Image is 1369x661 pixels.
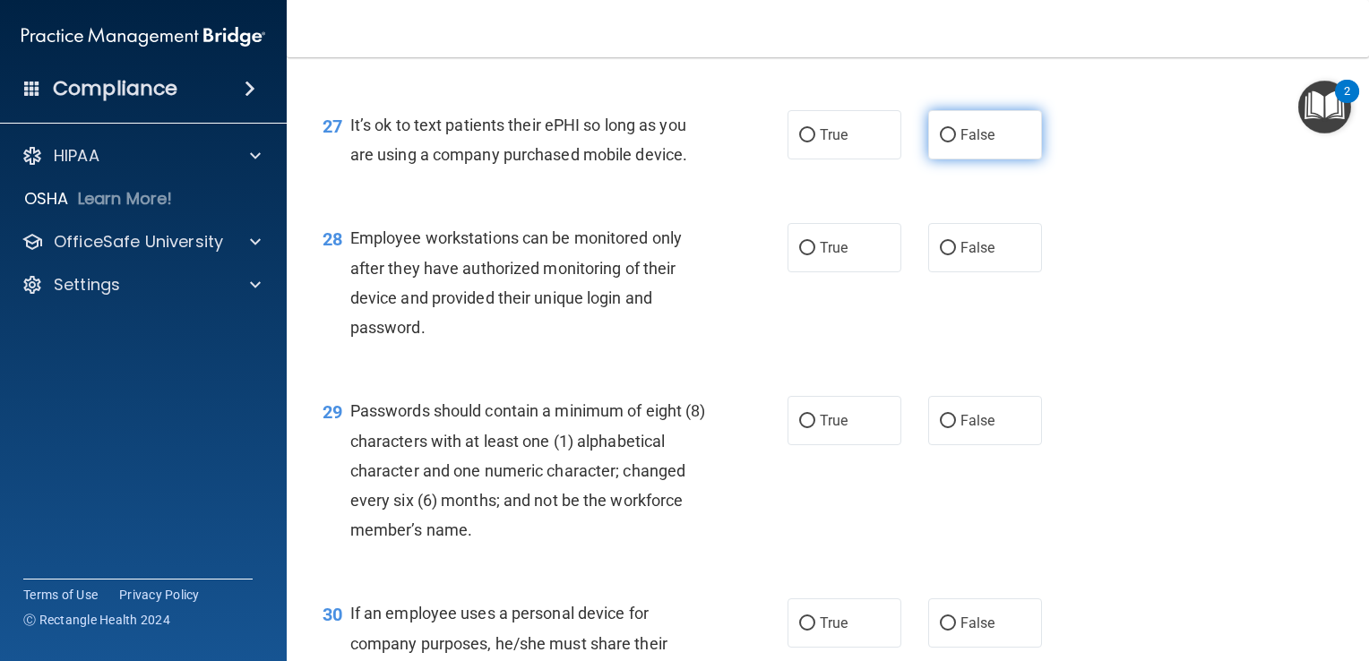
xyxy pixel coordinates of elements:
input: False [940,242,956,255]
a: HIPAA [22,145,261,167]
input: False [940,617,956,631]
a: Privacy Policy [119,586,200,604]
h4: Compliance [53,76,177,101]
a: OfficeSafe University [22,231,261,253]
iframe: Drift Widget Chat Controller [1060,537,1347,607]
span: It’s ok to text patients their ePHI so long as you are using a company purchased mobile device. [350,116,687,164]
input: True [799,617,815,631]
span: False [960,614,995,631]
span: 28 [323,228,342,250]
a: Settings [22,274,261,296]
span: Employee workstations can be monitored only after they have authorized monitoring of their device... [350,228,682,337]
button: Open Resource Center, 2 new notifications [1298,81,1351,133]
span: 27 [323,116,342,137]
span: Passwords should contain a minimum of eight (8) characters with at least one (1) alphabetical cha... [350,401,706,539]
input: False [940,415,956,428]
span: False [960,412,995,429]
a: Terms of Use [23,586,98,604]
p: Learn More! [78,188,173,210]
span: True [820,126,848,143]
span: False [960,239,995,256]
span: True [820,239,848,256]
p: HIPAA [54,145,99,167]
span: 29 [323,401,342,423]
input: True [799,129,815,142]
span: True [820,412,848,429]
p: OfficeSafe University [54,231,223,253]
div: 2 [1344,91,1350,115]
input: False [940,129,956,142]
p: OSHA [24,188,69,210]
p: Settings [54,274,120,296]
span: Ⓒ Rectangle Health 2024 [23,611,170,629]
input: True [799,415,815,428]
span: 30 [323,604,342,625]
img: PMB logo [22,19,265,55]
span: False [960,126,995,143]
span: True [820,614,848,631]
input: True [799,242,815,255]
